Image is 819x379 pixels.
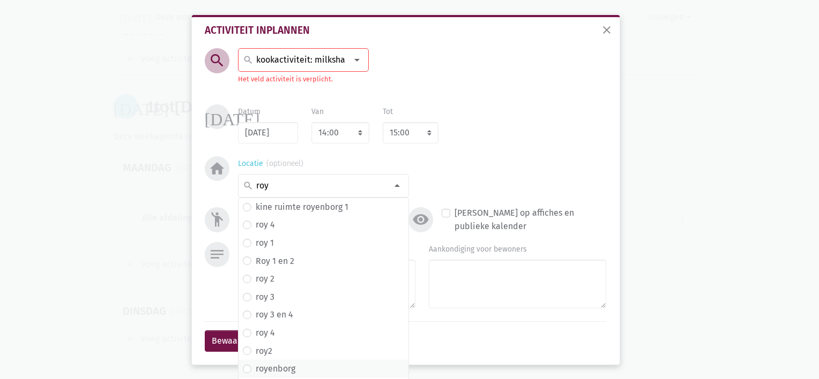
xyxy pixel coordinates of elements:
[256,200,348,214] label: kine ruimte royenborg 1
[256,308,293,322] label: roy 3 en 4
[209,246,226,263] i: notes
[311,106,324,118] label: Van
[256,362,295,376] label: royenborg
[256,254,294,268] label: Roy 1 en 2
[238,106,260,118] label: Datum
[600,24,613,36] span: close
[255,53,347,67] input: Kies activiteit
[256,326,275,340] label: roy 4
[205,108,260,125] i: [DATE]
[383,106,393,118] label: Tot
[205,330,248,352] button: Bewaar
[209,160,226,177] i: home
[455,206,606,233] label: [PERSON_NAME] op affiches en publieke kalender
[412,211,429,228] i: visibility
[209,52,226,69] i: search
[238,74,369,85] p: Het veld activiteit is verplicht.
[209,211,226,228] i: emoji_people
[256,290,274,304] label: roy 3
[256,272,274,286] label: roy 2
[256,236,274,250] label: roy 1
[238,158,303,170] label: Locatie
[596,19,617,43] button: sluiten
[256,218,275,232] label: roy 4
[429,244,527,255] label: Aankondiging voor bewoners
[256,344,272,358] label: roy2
[205,26,607,35] div: Activiteit inplannen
